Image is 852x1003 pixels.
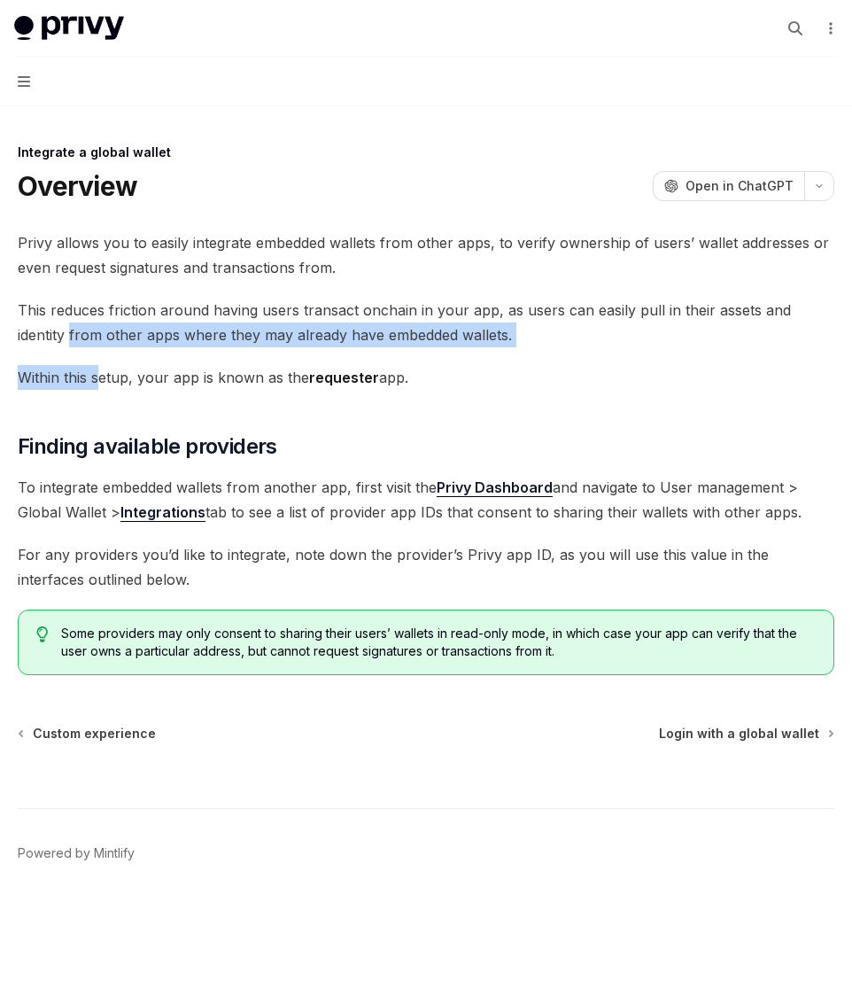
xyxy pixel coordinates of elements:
[18,365,834,390] span: Within this setup, your app is known as the app.
[18,170,137,202] h1: Overview
[36,626,49,642] svg: Tip
[437,478,553,496] strong: Privy Dashboard
[18,144,834,161] div: Integrate a global wallet
[19,725,156,743] a: Custom experience
[18,475,834,525] span: To integrate embedded wallets from another app, first visit the and navigate to User management >...
[309,369,379,386] strong: requester
[61,625,817,660] span: Some providers may only consent to sharing their users’ wallets in read-only mode, in which case ...
[120,503,205,521] strong: Integrations
[18,542,834,592] span: For any providers you’d like to integrate, note down the provider’s Privy app ID, as you will use...
[659,725,833,743] a: Login with a global wallet
[18,230,834,280] span: Privy allows you to easily integrate embedded wallets from other apps, to verify ownership of use...
[659,725,819,743] span: Login with a global wallet
[14,16,124,41] img: light logo
[685,177,794,195] span: Open in ChatGPT
[18,844,135,862] a: Powered by Mintlify
[820,16,838,41] button: More actions
[18,298,834,347] span: This reduces friction around having users transact onchain in your app, as users can easily pull ...
[33,725,156,743] span: Custom experience
[653,171,804,201] button: Open in ChatGPT
[437,478,553,497] a: Privy Dashboard
[120,503,205,522] a: Integrations
[18,432,277,461] span: Finding available providers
